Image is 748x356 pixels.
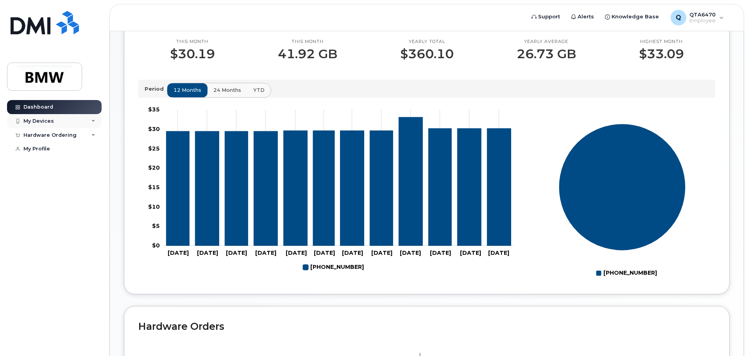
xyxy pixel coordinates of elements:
[578,13,594,21] span: Alerts
[148,164,160,171] tspan: $20
[166,117,511,246] g: 864-753-9549
[639,39,684,45] p: Highest month
[559,123,686,250] g: Series
[148,145,160,152] tspan: $25
[599,9,664,25] a: Knowledge Base
[148,125,160,132] tspan: $30
[170,47,215,61] p: $30.19
[612,13,659,21] span: Knowledge Base
[430,249,451,256] tspan: [DATE]
[559,123,686,279] g: Chart
[676,13,681,22] span: Q
[538,13,560,21] span: Support
[253,86,265,94] span: YTD
[342,249,363,256] tspan: [DATE]
[278,39,337,45] p: This month
[400,47,454,61] p: $360.10
[517,39,576,45] p: Yearly average
[371,249,392,256] tspan: [DATE]
[226,249,247,256] tspan: [DATE]
[665,10,729,25] div: QTA6470
[138,320,715,332] h2: Hardware Orders
[314,249,335,256] tspan: [DATE]
[278,47,337,61] p: 41.92 GB
[303,261,364,274] g: 864-753-9549
[596,267,657,280] g: Legend
[152,222,160,229] tspan: $5
[565,9,599,25] a: Alerts
[286,249,307,256] tspan: [DATE]
[148,203,160,210] tspan: $10
[526,9,565,25] a: Support
[170,39,215,45] p: This month
[488,249,509,256] tspan: [DATE]
[400,249,421,256] tspan: [DATE]
[255,249,276,256] tspan: [DATE]
[303,261,364,274] g: Legend
[148,184,160,191] tspan: $15
[460,249,481,256] tspan: [DATE]
[197,249,218,256] tspan: [DATE]
[400,39,454,45] p: Yearly total
[639,47,684,61] p: $33.09
[145,85,167,93] p: Period
[152,242,160,249] tspan: $0
[689,18,716,24] span: Employee
[689,11,716,18] span: QTA6470
[168,249,189,256] tspan: [DATE]
[714,322,742,350] iframe: Messenger Launcher
[517,47,576,61] p: 26.73 GB
[148,106,514,274] g: Chart
[213,86,241,94] span: 24 months
[148,106,160,113] tspan: $35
